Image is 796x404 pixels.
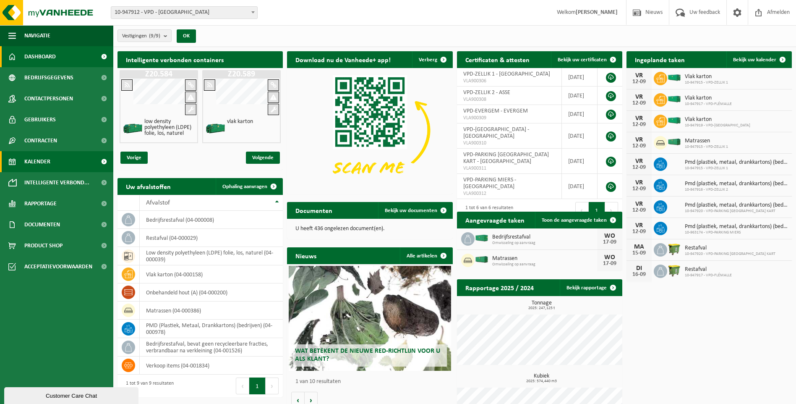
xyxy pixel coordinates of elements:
[457,212,533,228] h2: Aangevraagde taken
[122,70,196,79] h1: Z20.584
[601,239,618,245] div: 17-09
[601,233,618,239] div: WO
[412,51,452,68] button: Verberg
[111,6,258,19] span: 10-947912 - VPD - ASSE
[631,158,647,165] div: VR
[685,187,788,192] span: 10-947916 - VPD-ZELLIK 2
[726,51,791,68] a: Bekijk uw kalender
[24,235,63,256] span: Product Shop
[631,115,647,122] div: VR
[461,373,622,383] h3: Kubiek
[631,265,647,272] div: DI
[461,300,622,310] h3: Tonnage
[685,230,788,235] span: 10-963174 - VPD-PARKING MIERS
[601,254,618,261] div: WO
[685,252,775,257] span: 10-947920 - VPD-PARKING [GEOGRAPHIC_DATA] KART
[601,261,618,267] div: 17-09
[463,165,555,172] span: VLA900311
[146,199,170,206] span: Afvalstof
[685,245,775,252] span: Restafval
[461,379,622,383] span: 2025: 574,440 m3
[120,152,148,164] span: Vorige
[685,102,732,107] span: 10-947917 - VPD-FLÉMALLE
[685,123,750,128] span: 10-947919 - VPD-[GEOGRAPHIC_DATA]
[475,234,489,242] img: HK-XC-40-GN-00
[560,279,621,296] a: Bekijk rapportage
[24,256,92,277] span: Acceptatievoorwaarden
[542,218,607,223] span: Toon de aangevraagde taken
[140,229,283,247] td: restafval (04-000029)
[419,57,437,63] span: Verberg
[111,7,257,18] span: 10-947912 - VPD - ASSE
[631,100,647,106] div: 12-09
[475,256,489,263] img: HK-XA-40-GN-00
[400,247,452,264] a: Alle artikelen
[463,71,550,77] span: VPD-ZELLIK 1 - [GEOGRAPHIC_DATA]
[385,208,437,213] span: Bekijk uw documenten
[626,51,693,68] h2: Ingeplande taken
[463,89,510,96] span: VPD-ZELLIK 2 - ASSE
[144,119,194,136] h4: low density polyethyleen (LDPE) folie, los, naturel
[685,116,750,123] span: Vlak karton
[733,57,776,63] span: Bekijk uw kalender
[463,78,555,84] span: VLA900306
[631,272,647,278] div: 16-09
[562,123,598,149] td: [DATE]
[631,222,647,229] div: VR
[631,229,647,235] div: 12-09
[685,80,728,85] span: 10-947915 - VPD-ZELLIK 1
[685,181,788,187] span: Pmd (plastiek, metaal, drankkartons) (bedrijven)
[558,57,607,63] span: Bekijk uw certificaten
[492,241,597,246] span: Omwisseling op aanvraag
[289,266,451,371] a: Wat betekent de nieuwe RED-richtlijn voor u als klant?
[631,179,647,186] div: VR
[685,223,788,230] span: Pmd (plastiek, metaal, drankkartons) (bedrijven)
[24,67,73,88] span: Bedrijfsgegevens
[535,212,621,228] a: Toon de aangevraagde taken
[685,202,788,209] span: Pmd (plastiek, metaal, drankkartons) (bedrijven)
[463,96,555,103] span: VLA900308
[631,250,647,256] div: 15-09
[378,202,452,219] a: Bekijk uw documenten
[140,283,283,302] td: onbehandeld hout (A) (04-000200)
[667,263,681,278] img: WB-1100-HPE-GN-50
[287,247,325,264] h2: Nieuws
[122,30,160,42] span: Vestigingen
[149,33,160,39] count: (9/9)
[463,126,529,139] span: VPD-[GEOGRAPHIC_DATA] - [GEOGRAPHIC_DATA]
[589,202,605,219] button: 1
[24,172,89,193] span: Intelligente verbond...
[122,377,174,395] div: 1 tot 9 van 9 resultaten
[685,159,788,166] span: Pmd (plastiek, metaal, drankkartons) (bedrijven)
[463,115,555,121] span: VLA900309
[685,166,788,171] span: 10-947915 - VPD-ZELLIK 1
[266,378,279,394] button: Next
[631,136,647,143] div: VR
[287,202,341,218] h2: Documenten
[562,87,598,105] td: [DATE]
[492,234,597,241] span: Bedrijfsrestafval
[667,138,681,146] img: HK-XA-40-GN-00
[562,149,598,174] td: [DATE]
[461,306,622,310] span: 2025: 247,125 t
[140,302,283,320] td: matrassen (04-000386)
[457,279,542,296] h2: Rapportage 2025 / 2024
[631,244,647,250] div: MA
[575,202,589,219] button: Previous
[457,51,538,68] h2: Certificaten & attesten
[295,348,440,362] span: Wat betekent de nieuwe RED-richtlijn voor u als klant?
[117,51,283,68] h2: Intelligente verbonden containers
[461,201,513,220] div: 1 tot 6 van 6 resultaten
[685,209,788,214] span: 10-947920 - VPD-PARKING [GEOGRAPHIC_DATA] KART
[140,211,283,229] td: bedrijfsrestafval (04-000008)
[24,109,56,130] span: Gebruikers
[216,178,282,195] a: Ophaling aanvragen
[24,25,50,46] span: Navigatie
[562,105,598,123] td: [DATE]
[685,73,728,80] span: Vlak karton
[667,95,681,103] img: HK-XR-30-GN-00
[631,165,647,171] div: 12-09
[205,118,226,139] img: HK-XZ-20-GN-00
[287,68,452,192] img: Download de VHEPlus App
[24,214,60,235] span: Documenten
